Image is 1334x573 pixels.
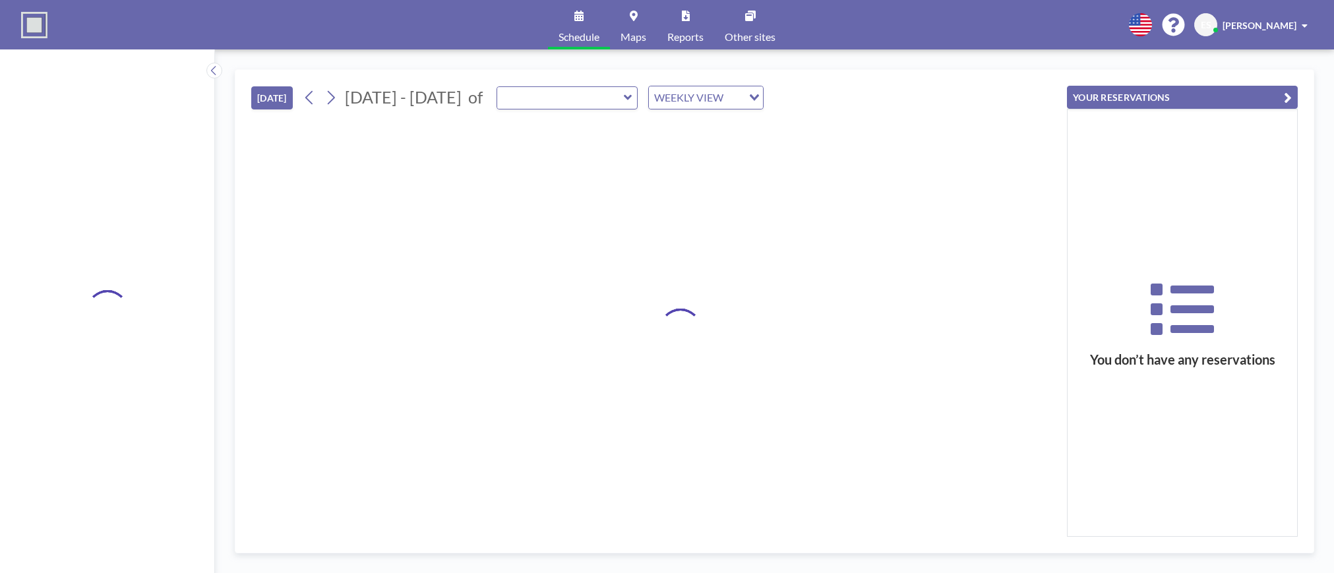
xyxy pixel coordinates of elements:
[621,32,646,42] span: Maps
[667,32,704,42] span: Reports
[1067,86,1298,109] button: YOUR RESERVATIONS
[345,87,462,107] span: [DATE] - [DATE]
[468,87,483,107] span: of
[251,86,293,109] button: [DATE]
[559,32,599,42] span: Schedule
[1223,20,1296,31] span: [PERSON_NAME]
[727,89,741,106] input: Search for option
[649,86,763,109] div: Search for option
[1068,351,1297,368] h3: You don’t have any reservations
[725,32,775,42] span: Other sites
[21,12,47,38] img: organization-logo
[1201,19,1211,31] span: ES
[652,89,726,106] span: WEEKLY VIEW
